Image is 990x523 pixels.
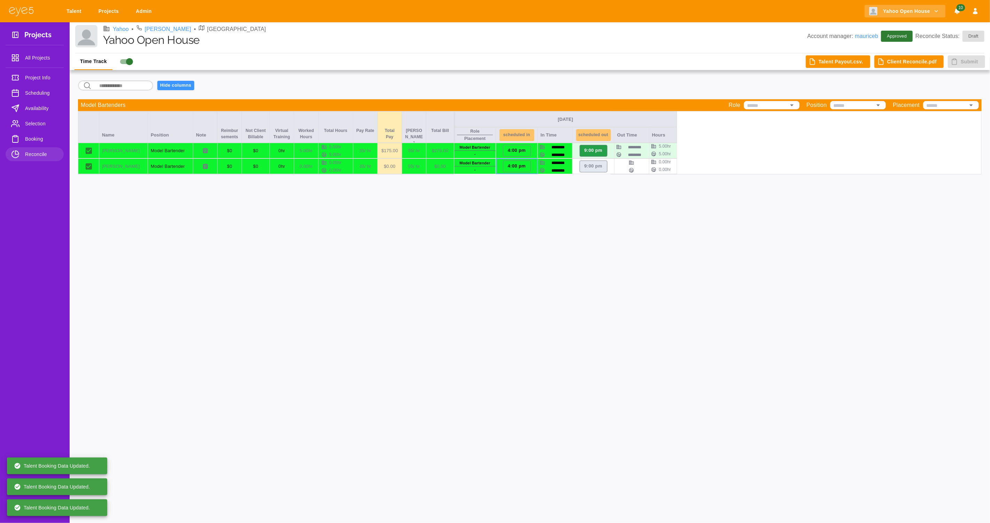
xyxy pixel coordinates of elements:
[457,116,674,123] div: [DATE]
[245,127,267,140] p: Not Client Billable
[99,111,148,143] div: Name
[220,163,239,170] p: $ 0
[356,147,375,154] p: 35 / hr
[380,147,399,154] p: $ 175.00
[102,147,145,154] p: [PERSON_NAME]
[297,147,315,154] p: 5.00 hr
[6,51,64,65] a: All Projects
[75,25,97,47] img: Client logo
[6,147,64,161] a: Reconcile
[649,127,677,143] div: Hours
[855,33,878,39] a: mauriceb
[194,25,196,33] li: •
[474,167,476,173] p: -
[659,143,671,149] p: 5.00 hr
[25,150,58,158] span: Reconcile
[966,100,976,110] button: Open
[459,160,490,166] p: Model Bartender
[580,145,607,157] button: 9:00 PM
[580,161,607,172] button: 9:00 PM
[193,111,218,143] div: Note
[659,159,671,165] p: 0.00 hr
[25,54,58,62] span: All Projects
[893,101,920,109] p: Placement
[380,127,399,140] p: Total Pay
[329,151,341,158] p: 5.00 hr
[14,481,90,493] div: Talent Booking Data Updated.
[459,145,490,150] p: Model Bartender
[103,33,807,47] h1: Yahoo Open House
[25,104,58,112] span: Availability
[297,163,315,170] p: 0.00 hr
[157,81,194,90] button: Hide columns
[132,25,134,33] li: •
[148,111,193,143] div: Position
[503,145,531,157] button: 4:00 PM
[865,5,945,18] button: Yahoo Open House
[6,132,64,146] a: Booking
[614,127,649,143] div: Out Time
[874,55,944,68] button: Client Reconcile.pdf
[356,127,375,134] p: Pay Rate
[538,127,573,143] div: In Time
[659,166,671,173] p: 0.00 hr
[951,5,964,18] button: Notifications
[869,7,878,15] img: Client logo
[14,460,90,472] div: Talent Booking Data Updated.
[873,100,883,110] button: Open
[6,71,64,85] a: Project Info
[6,117,64,131] a: Selection
[429,163,451,170] p: $ 0.00
[807,101,827,109] p: Position
[500,129,534,141] button: Scheduled In
[245,147,267,154] p: $ 0
[245,163,267,170] p: $ 0
[329,167,341,173] p: 0.00 hr
[464,135,486,142] p: Placement
[14,501,90,514] div: Talent Booking Data Updated.
[806,55,870,68] a: Talent Payout.csv.
[25,89,58,97] span: Scheduling
[659,151,671,157] p: 5.00 hr
[405,127,423,142] p: [PERSON_NAME]
[273,127,291,140] p: Virtual Training
[356,163,375,170] p: 35 / hr
[151,147,190,154] p: Model Bartender
[74,53,112,70] button: Time Track
[273,147,291,154] p: 0 hr
[429,127,451,134] p: Total Bill
[6,101,64,115] a: Availability
[405,163,423,170] p: 55 / hr
[576,129,611,141] button: Scheduled Out
[964,33,983,40] span: Draft
[405,147,423,154] p: 55 / hr
[24,31,52,41] h3: Projects
[113,25,129,33] a: Yahoo
[62,5,88,18] a: Talent
[25,119,58,128] span: Selection
[429,147,451,154] p: $ 275.00
[8,6,34,16] img: eye5
[329,144,341,150] p: 5.00 hr
[81,101,126,109] p: Model Bartenders
[145,25,191,33] a: [PERSON_NAME]
[729,101,740,109] p: Role
[297,127,315,140] p: Worked Hours
[220,127,239,140] p: Reimbursements
[273,163,291,170] p: 0 hr
[474,151,476,157] p: -
[787,100,797,110] button: Open
[6,86,64,100] a: Scheduling
[503,161,531,172] button: 4:00 PM
[321,127,350,134] p: Total Hours
[94,5,126,18] a: Projects
[956,4,965,11] span: 10
[220,147,239,154] p: $ 0
[380,163,399,170] p: $ 0.00
[25,73,58,82] span: Project Info
[102,163,145,170] p: [PERSON_NAME]
[883,33,911,40] span: Approved
[207,25,266,33] p: [GEOGRAPHIC_DATA]
[131,5,159,18] a: Admin
[916,31,984,42] p: Reconcile Status:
